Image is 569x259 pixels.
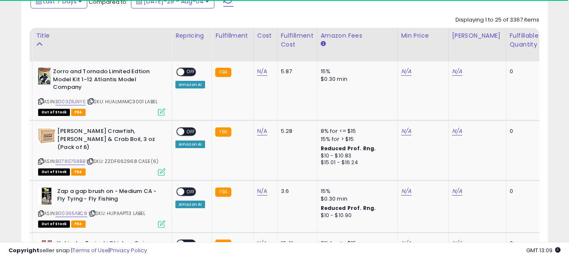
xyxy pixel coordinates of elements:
[321,212,391,219] div: $10 - $10.90
[215,127,231,137] small: FBA
[401,67,411,76] a: N/A
[321,152,391,160] div: $10 - $10.83
[510,68,536,75] div: 0
[321,187,391,195] div: 15%
[452,67,462,76] a: N/A
[452,127,462,135] a: N/A
[175,141,205,148] div: Amazon AI
[215,68,231,77] small: FBA
[321,145,376,152] b: Reduced Prof. Rng.
[87,98,158,105] span: | SKU: HUALMAMC3001 LABEL
[8,246,39,254] strong: Copyright
[175,201,205,208] div: Amazon AI
[281,68,311,75] div: 5.87
[184,69,198,76] span: OFF
[184,188,198,195] span: OFF
[38,127,165,174] div: ASIN:
[71,168,86,176] span: FBA
[56,158,85,165] a: B078S758BB
[321,204,376,212] b: Reduced Prof. Rng.
[321,195,391,203] div: $0.30 min
[257,67,267,76] a: N/A
[452,31,502,40] div: [PERSON_NAME]
[281,127,311,135] div: 5.28
[510,127,536,135] div: 0
[452,187,462,196] a: N/A
[53,68,156,94] b: Zorro and Tornado Limited Edtion Model Kit 1-12 Atlantis Model Company
[401,187,411,196] a: N/A
[71,220,86,228] span: FBA
[56,98,86,105] a: B003ZRJNYE
[110,246,147,254] a: Privacy Policy
[257,127,267,135] a: N/A
[321,75,391,83] div: $0.30 min
[38,68,51,85] img: 512HZ9je0OL._SL40_.jpg
[526,246,561,254] span: 2025-08-12 13:09 GMT
[510,31,539,49] div: Fulfillable Quantity
[38,109,70,116] span: All listings that are currently out of stock and unavailable for purchase on Amazon
[38,168,70,176] span: All listings that are currently out of stock and unavailable for purchase on Amazon
[38,220,70,228] span: All listings that are currently out of stock and unavailable for purchase on Amazon
[215,187,231,197] small: FBA
[321,127,391,135] div: 8% for <= $15
[57,187,160,205] b: Zap a gap brush on - Medium CA - Fly Tying - Fly Fishing
[321,40,326,48] small: Amazon Fees.
[38,127,55,144] img: 510FW-F28xL._SL40_.jpg
[57,127,160,153] b: [PERSON_NAME] Crawfish, [PERSON_NAME] & Crab Boil, 3 oz (Pack of 6)
[401,31,445,40] div: Min Price
[401,127,411,135] a: N/A
[175,81,205,88] div: Amazon AI
[38,187,165,227] div: ASIN:
[56,210,87,217] a: B00365ABC8
[184,128,198,135] span: OFF
[36,31,168,40] div: Title
[455,16,539,24] div: Displaying 1 to 25 of 3367 items
[175,31,208,40] div: Repricing
[8,247,147,255] div: seller snap | |
[321,68,391,75] div: 15%
[72,246,108,254] a: Terms of Use
[321,159,391,166] div: $15.01 - $16.24
[321,135,391,143] div: 15% for > $15
[281,31,314,49] div: Fulfillment Cost
[38,68,165,115] div: ASIN:
[257,187,267,196] a: N/A
[215,31,250,40] div: Fulfillment
[89,210,146,217] span: | SKU: HUPAAPT13 LABEL
[321,31,394,40] div: Amazon Fees
[86,158,158,165] span: | SKU: ZZDF662968 CASE(6)
[38,187,55,204] img: 41zQGY2zWGL._SL40_.jpg
[71,109,86,116] span: FBA
[510,187,536,195] div: 0
[281,187,311,195] div: 3.6
[257,31,274,40] div: Cost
